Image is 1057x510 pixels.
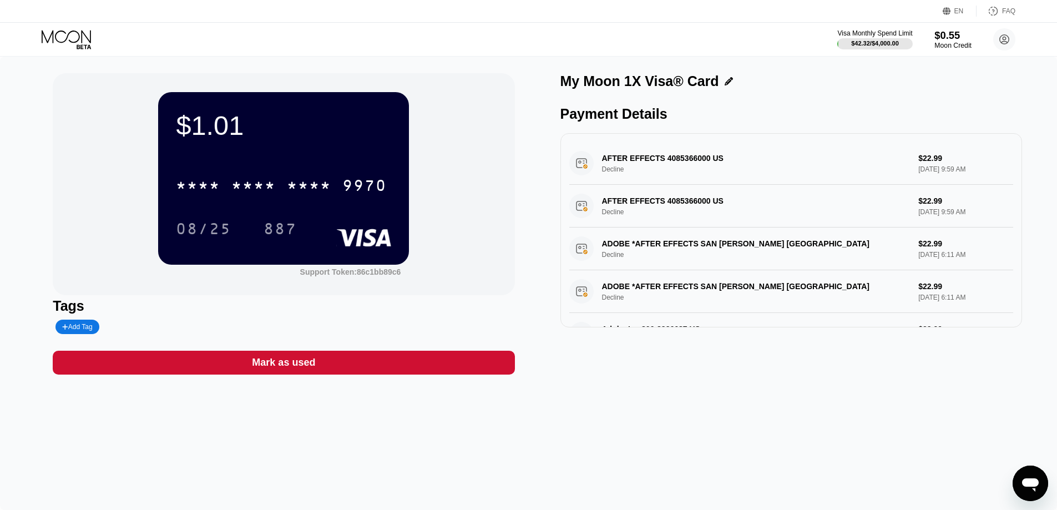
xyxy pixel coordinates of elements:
[252,356,315,369] div: Mark as used
[55,320,99,334] div: Add Tag
[954,7,964,15] div: EN
[53,298,514,314] div: Tags
[977,6,1015,17] div: FAQ
[300,267,401,276] div: Support Token: 86c1bb89c6
[560,106,1022,122] div: Payment Details
[300,267,401,276] div: Support Token:86c1bb89c6
[560,73,719,89] div: My Moon 1X Visa® Card
[176,110,391,141] div: $1.01
[934,42,972,49] div: Moon Credit
[176,221,231,239] div: 08/25
[851,40,899,47] div: $42.32 / $4,000.00
[62,323,92,331] div: Add Tag
[943,6,977,17] div: EN
[255,215,305,243] div: 887
[342,178,387,196] div: 9970
[934,29,972,49] div: $0.55Moon Credit
[934,29,972,41] div: $0.55
[837,29,912,37] div: Visa Monthly Spend Limit
[1002,7,1015,15] div: FAQ
[53,351,514,375] div: Mark as used
[264,221,297,239] div: 887
[1013,466,1048,501] iframe: Button to launch messaging window
[168,215,240,243] div: 08/25
[837,29,912,49] div: Visa Monthly Spend Limit$42.32/$4,000.00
